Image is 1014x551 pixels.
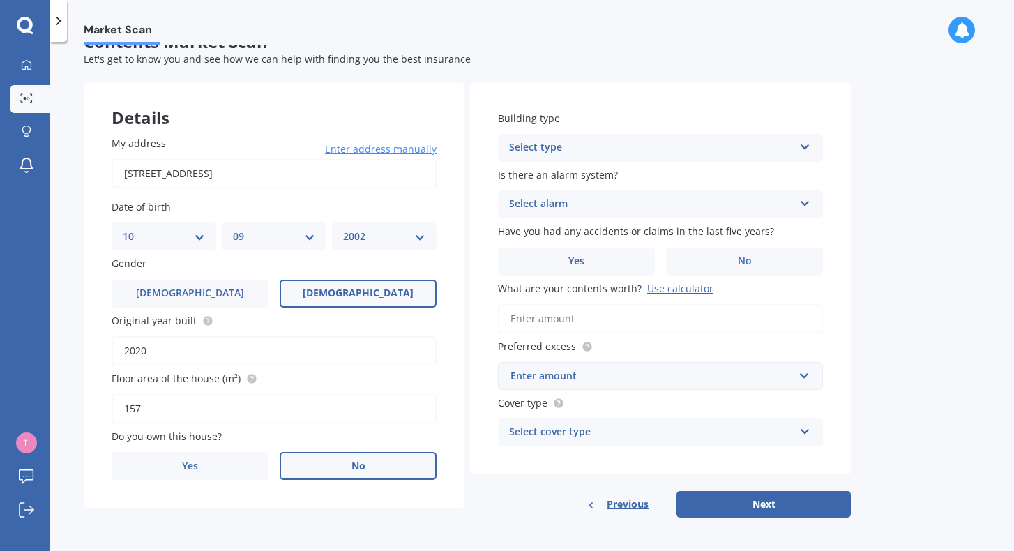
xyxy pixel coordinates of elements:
span: Have you had any accidents or claims in the last five years? [498,225,774,239]
input: Enter floor area [112,394,437,423]
div: Select cover type [509,424,794,441]
span: No [738,255,752,267]
span: Yes [568,255,584,267]
button: Next [676,491,851,518]
input: Enter amount [498,304,823,333]
input: Enter address [112,159,437,188]
span: My address [112,137,166,150]
input: Enter year [112,336,437,365]
span: Date of birth [112,200,171,213]
span: What are your contents worth? [498,282,642,295]
img: b6922c840519489cbd93c8a6510d0837 [16,432,37,453]
span: Let's get to know you and see how we can help with finding you the best insurance [84,52,471,66]
span: Original year built [112,314,197,327]
span: Floor area of the house (m²) [112,372,241,385]
div: Enter amount [510,368,794,384]
span: Market Scan [84,23,160,42]
span: [DEMOGRAPHIC_DATA] [136,287,244,299]
span: Yes [182,460,198,472]
span: Cover type [498,396,547,409]
span: Enter address manually [325,142,437,156]
span: Gender [112,257,146,271]
span: [DEMOGRAPHIC_DATA] [303,287,414,299]
span: Preferred excess [498,340,576,353]
span: Previous [607,494,649,515]
span: 50 % [778,37,796,47]
span: Is there an alarm system? [498,168,618,181]
div: Select type [509,139,794,156]
div: Use calculator [647,282,713,295]
span: Do you own this house? [112,430,222,443]
span: No [351,460,365,472]
div: Select alarm [509,196,794,213]
span: Building type [498,112,560,125]
div: Details [84,83,464,125]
